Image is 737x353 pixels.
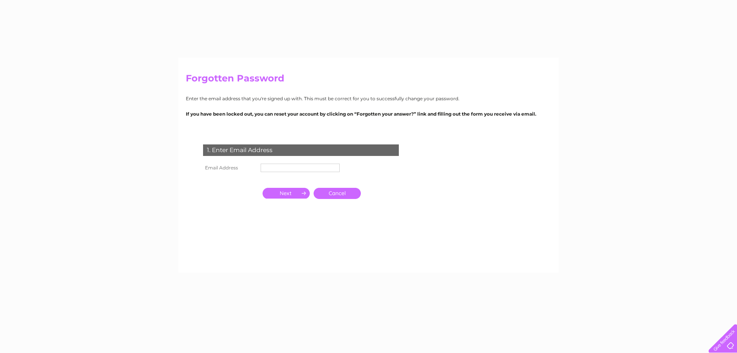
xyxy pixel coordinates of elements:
[186,95,551,102] p: Enter the email address that you're signed up with. This must be correct for you to successfully ...
[201,162,259,174] th: Email Address
[314,188,361,199] a: Cancel
[186,110,551,118] p: If you have been locked out, you can reset your account by clicking on “Forgotten your answer?” l...
[203,144,399,156] div: 1. Enter Email Address
[186,73,551,88] h2: Forgotten Password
